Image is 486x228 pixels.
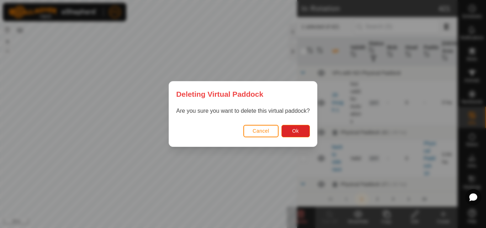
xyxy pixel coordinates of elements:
span: Ok [292,128,299,134]
p: Are you sure you want to delete this virtual paddock? [176,107,310,115]
span: Cancel [253,128,269,134]
button: Cancel [243,125,279,137]
span: Deleting Virtual Paddock [176,89,263,100]
button: Ok [281,125,310,137]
